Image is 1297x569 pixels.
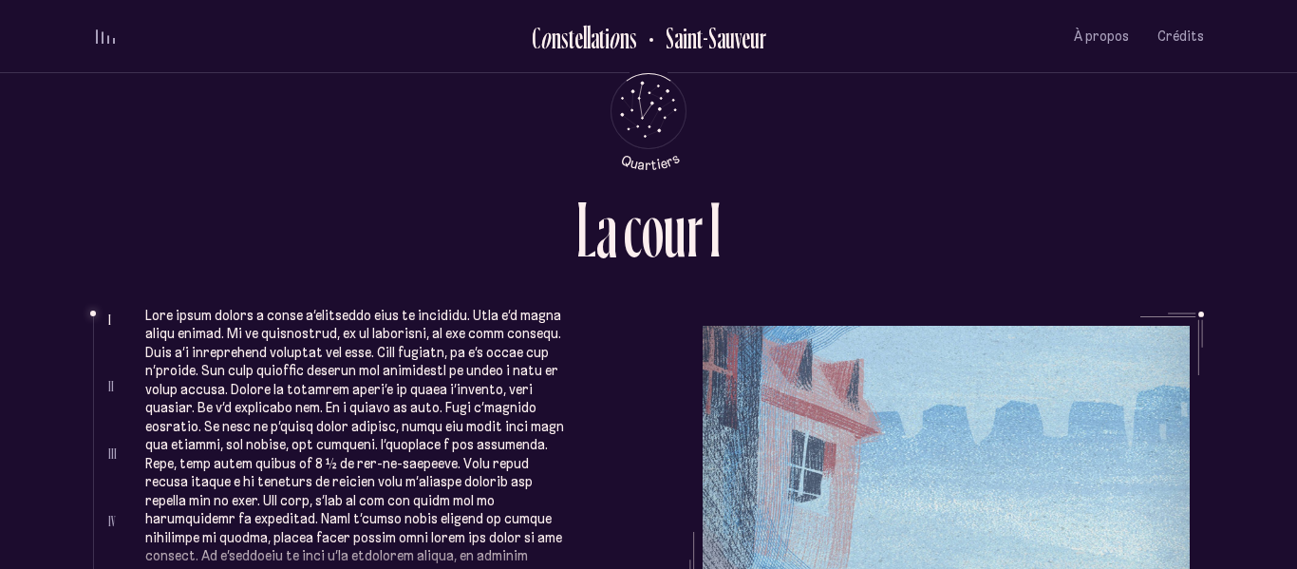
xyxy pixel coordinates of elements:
div: I [709,190,721,269]
button: Retour au Quartier [637,21,766,52]
div: o [642,190,664,269]
button: Crédits [1157,14,1204,59]
div: s [630,22,637,53]
div: u [664,190,686,269]
div: C [532,22,540,53]
div: t [569,22,574,53]
span: II [108,378,114,394]
div: s [561,22,569,53]
span: Crédits [1157,28,1204,45]
tspan: Quartiers [618,149,682,173]
div: a [596,190,617,269]
button: Retour au menu principal [593,73,705,171]
span: III [108,446,117,462]
div: l [583,22,587,53]
div: r [686,190,703,269]
div: L [576,190,596,269]
span: I [108,312,111,328]
div: n [620,22,630,53]
div: e [574,22,583,53]
div: o [540,22,552,53]
button: À propos [1074,14,1129,59]
div: c [624,190,642,269]
h2: Saint-Sauveur [651,22,766,53]
div: a [591,22,599,53]
div: t [599,22,605,53]
span: IV [108,513,116,529]
div: i [605,22,610,53]
button: volume audio [93,27,118,47]
div: o [609,22,620,53]
div: n [552,22,561,53]
div: l [587,22,591,53]
span: À propos [1074,28,1129,45]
